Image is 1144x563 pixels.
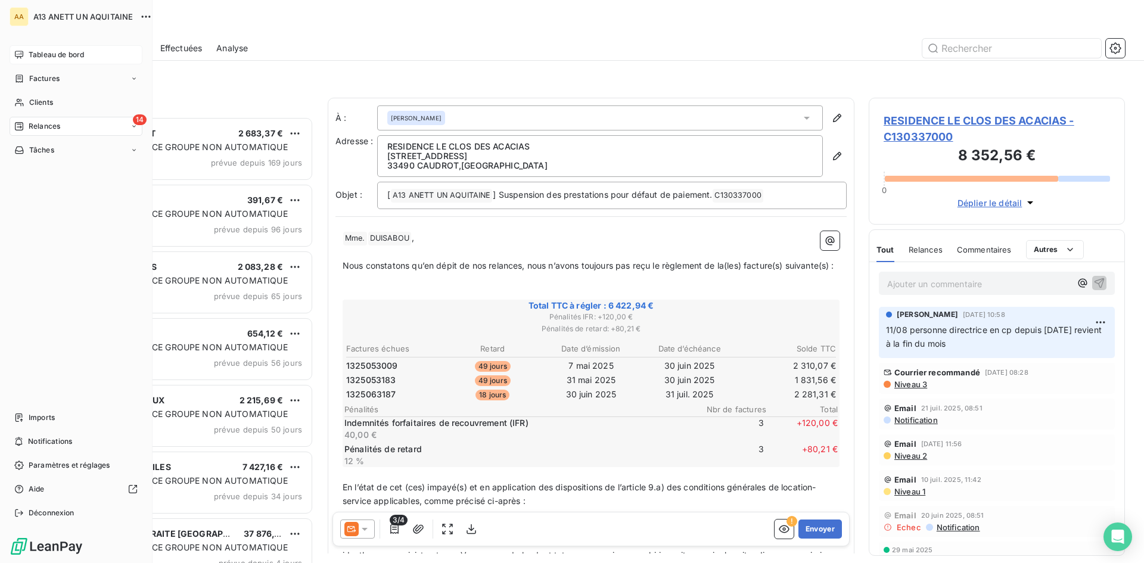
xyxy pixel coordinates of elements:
span: 21 juil. 2025, 08:51 [921,405,983,412]
td: 7 mai 2025 [542,359,639,372]
span: RESIDENCE LE CLOS DES ACACIAS - C130337000 [884,113,1110,145]
span: 1325053183 [346,374,396,386]
button: Envoyer [798,520,842,539]
span: prévue depuis 56 jours [214,358,302,368]
span: Imports [29,412,55,423]
span: prévue depuis 65 jours [214,291,302,301]
span: [ [387,189,390,200]
p: 12 % [344,455,690,467]
span: 10 juil. 2025, 11:42 [921,476,981,483]
span: Relances [29,121,60,132]
td: 30 juin 2025 [641,359,738,372]
input: Rechercher [922,39,1101,58]
span: Notification [935,522,980,532]
p: [STREET_ADDRESS] [387,151,813,161]
td: 2 310,07 € [739,359,837,372]
p: Indemnités forfaitaires de recouvrement (IFR) [344,417,690,429]
span: Tâches [29,145,54,155]
span: DUISABOU [368,232,411,245]
p: 33490 CAUDROT , [GEOGRAPHIC_DATA] [387,161,813,170]
span: [PERSON_NAME] [897,309,958,320]
span: Objet : [335,189,362,200]
a: Tâches [10,141,142,160]
span: PLAN DE RELANCE GROUPE NON AUTOMATIQUE [85,142,288,152]
span: MAISON DE RETRAITE [GEOGRAPHIC_DATA] [84,528,266,539]
button: Déplier le détail [954,196,1040,210]
td: 30 juin 2025 [641,374,738,387]
span: PLAN DE RELANCE GROUPE NON AUTOMATIQUE [85,275,288,285]
p: Pénalités de retard [344,443,690,455]
span: 1325053009 [346,360,398,372]
span: [PERSON_NAME] [391,114,442,122]
span: 3 [692,417,764,441]
span: PLAN DE RELANCE GROUPE NON AUTOMATIQUE [85,542,288,552]
span: + 80,21 € [766,443,838,467]
span: Mme. [343,232,367,245]
span: PLAN DE RELANCE GROUPE NON AUTOMATIQUE [85,342,288,352]
span: Relances [909,245,943,254]
span: prévue depuis 34 jours [214,492,302,501]
span: Echec [897,522,921,532]
span: prévue depuis 96 jours [214,225,302,234]
span: Email [894,439,916,449]
span: Total [766,405,838,414]
span: Niveau 1 [893,487,925,496]
div: Open Intercom Messenger [1103,522,1132,551]
span: Commentaires [957,245,1012,254]
span: PLAN DE RELANCE GROUPE NON AUTOMATIQUE [85,409,288,419]
span: C130337000 [713,189,763,203]
span: PLAN DE RELANCE GROUPE NON AUTOMATIQUE [85,475,288,486]
span: 7 427,16 € [243,462,284,472]
span: Nbr de factures [695,405,766,414]
span: Email [894,511,916,520]
span: 391,67 € [247,195,283,205]
span: Nous constatons qu’en dépit de nos relances, nous n’avons toujours pas reçu le règlement de la(le... [343,260,834,270]
span: 2 083,28 € [238,262,284,272]
span: [DATE] 08:28 [985,369,1028,376]
a: Paramètres et réglages [10,456,142,475]
span: Pénalités [344,405,695,414]
span: 654,12 € [247,328,283,338]
span: ] Suspension des prestations pour défaut de paiement. [493,189,712,200]
span: Notifications [28,436,72,447]
span: PLAN DE RELANCE GROUPE NON AUTOMATIQUE [85,209,288,219]
span: + 120,00 € [766,417,838,441]
a: Factures [10,69,142,88]
span: 18 jours [475,390,509,400]
span: Tout [876,245,894,254]
h3: 8 352,56 € [884,145,1110,169]
a: Aide [10,480,142,499]
td: 31 juil. 2025 [641,388,738,401]
span: 1325063187 [346,388,396,400]
span: Paramètres et réglages [29,460,110,471]
td: 1 831,56 € [739,374,837,387]
span: 2 215,69 € [240,395,284,405]
span: Email [894,475,916,484]
th: Factures échues [346,343,443,355]
span: 3 [692,443,764,467]
td: 30 juin 2025 [542,388,639,401]
span: Factures [29,73,60,84]
div: AA [10,7,29,26]
a: 14Relances [10,117,142,136]
span: Niveau 3 [893,380,927,389]
th: Date d’émission [542,343,639,355]
span: 14 [133,114,147,125]
span: prévue depuis 50 jours [214,425,302,434]
span: Effectuées [160,42,203,54]
th: Date d’échéance [641,343,738,355]
span: A13 ANETT UN AQUITAINE [33,12,133,21]
div: grid [57,117,313,563]
span: 49 jours [475,361,511,372]
span: Adresse : [335,136,373,146]
p: RESIDENCE LE CLOS DES ACACIAS [387,142,813,151]
span: Total TTC à régler : 6 422,94 € [344,300,838,312]
a: Clients [10,93,142,112]
span: 11/08 personne directrice en cp depuis [DATE] revient à la fin du mois [886,325,1104,349]
span: Déplier le détail [958,197,1022,209]
span: Notification [893,415,938,425]
span: 49 jours [475,375,511,386]
span: Pénalités de retard : + 80,21 € [344,324,838,334]
span: En l’état de cet (ces) impayé(s) et en application des dispositions de l’article 9.a) des conditi... [343,482,816,506]
span: 0 [882,185,887,195]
